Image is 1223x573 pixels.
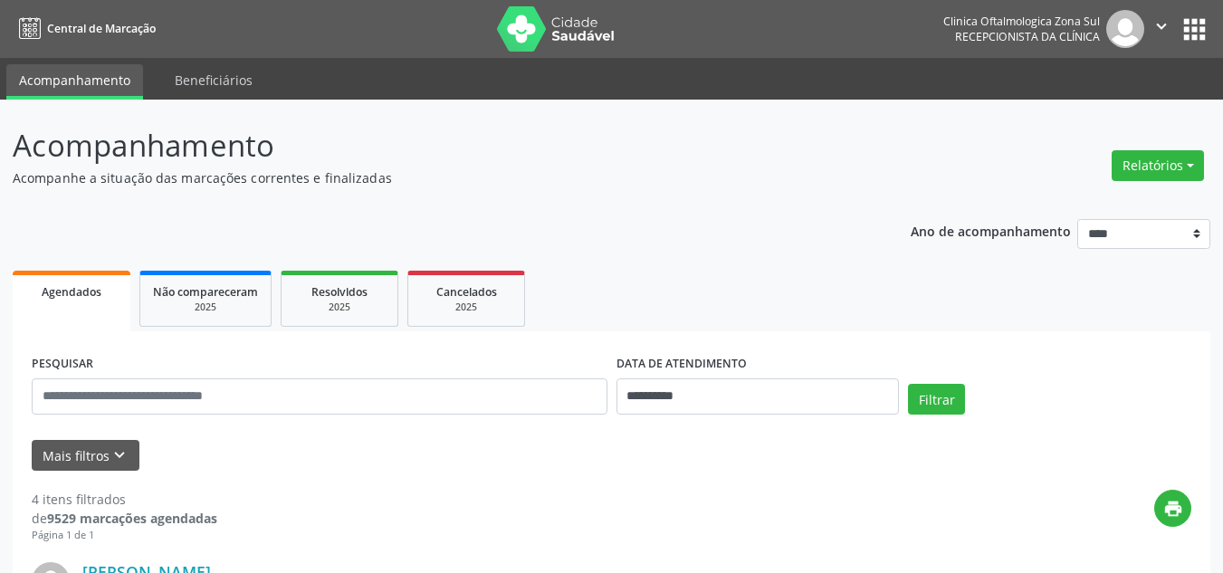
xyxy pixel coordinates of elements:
[153,284,258,300] span: Não compareceram
[1112,150,1204,181] button: Relatórios
[1179,14,1210,45] button: apps
[1154,490,1191,527] button: print
[911,219,1071,242] p: Ano de acompanhamento
[436,284,497,300] span: Cancelados
[32,440,139,472] button: Mais filtroskeyboard_arrow_down
[955,29,1100,44] span: Recepcionista da clínica
[47,21,156,36] span: Central de Marcação
[32,528,217,543] div: Página 1 de 1
[110,445,129,465] i: keyboard_arrow_down
[1163,499,1183,519] i: print
[162,64,265,96] a: Beneficiários
[1144,10,1179,48] button: 
[32,350,93,378] label: PESQUISAR
[6,64,143,100] a: Acompanhamento
[13,14,156,43] a: Central de Marcação
[616,350,747,378] label: DATA DE ATENDIMENTO
[153,301,258,314] div: 2025
[311,284,368,300] span: Resolvidos
[13,123,851,168] p: Acompanhamento
[1106,10,1144,48] img: img
[294,301,385,314] div: 2025
[32,490,217,509] div: 4 itens filtrados
[421,301,511,314] div: 2025
[47,510,217,527] strong: 9529 marcações agendadas
[42,284,101,300] span: Agendados
[32,509,217,528] div: de
[943,14,1100,29] div: Clinica Oftalmologica Zona Sul
[908,384,965,415] button: Filtrar
[13,168,851,187] p: Acompanhe a situação das marcações correntes e finalizadas
[1151,16,1171,36] i: 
